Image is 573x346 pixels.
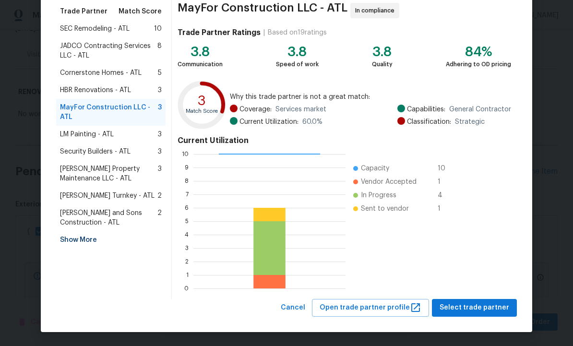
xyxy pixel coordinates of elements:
[446,47,511,57] div: 84%
[158,85,162,95] span: 3
[158,164,162,183] span: 3
[157,208,162,227] span: 2
[372,60,393,69] div: Quality
[60,164,158,183] span: [PERSON_NAME] Property Maintenance LLC - ATL
[178,28,261,37] h4: Trade Partner Ratings
[239,117,298,127] span: Current Utilization:
[355,6,398,15] span: In compliance
[438,191,453,200] span: 4
[276,60,319,69] div: Speed of work
[60,24,130,34] span: SEC Remodeling - ATL
[60,191,155,201] span: [PERSON_NAME] Turnkey - ATL
[56,231,166,249] div: Show More
[449,105,511,114] span: General Contractor
[158,130,162,139] span: 3
[407,105,445,114] span: Capabilities:
[60,7,107,16] span: Trade Partner
[157,191,162,201] span: 2
[277,299,309,317] button: Cancel
[60,85,131,95] span: HBR Renovations - ATL
[158,68,162,78] span: 5
[186,191,189,197] text: 7
[275,105,326,114] span: Services market
[186,272,189,278] text: 1
[60,103,158,122] span: MayFor Construction LLC - ATL
[185,205,189,211] text: 6
[119,7,162,16] span: Match Score
[268,28,327,37] div: Based on 19 ratings
[276,47,319,57] div: 3.8
[185,165,189,170] text: 9
[446,60,511,69] div: Adhering to OD pricing
[438,204,453,214] span: 1
[438,177,453,187] span: 1
[60,68,142,78] span: Cornerstone Homes - ATL
[361,204,409,214] span: Sent to vendor
[261,28,268,37] div: |
[361,191,396,200] span: In Progress
[185,259,189,264] text: 2
[455,117,485,127] span: Strategic
[178,60,223,69] div: Communication
[281,302,305,314] span: Cancel
[178,3,347,18] span: MayFor Construction LLC - ATL
[198,94,206,107] text: 3
[432,299,517,317] button: Select trade partner
[158,103,162,122] span: 3
[361,164,389,173] span: Capacity
[438,164,453,173] span: 10
[186,108,218,114] text: Match Score
[184,286,189,291] text: 0
[239,105,272,114] span: Coverage:
[158,147,162,156] span: 3
[157,41,162,60] span: 8
[178,47,223,57] div: 3.8
[302,117,322,127] span: 60.0 %
[154,24,162,34] span: 10
[440,302,509,314] span: Select trade partner
[185,232,189,238] text: 4
[312,299,429,317] button: Open trade partner profile
[182,151,189,157] text: 10
[230,92,511,102] span: Why this trade partner is not a great match:
[320,302,421,314] span: Open trade partner profile
[178,136,511,145] h4: Current Utilization
[185,218,189,224] text: 5
[185,245,189,251] text: 3
[361,177,417,187] span: Vendor Accepted
[60,208,157,227] span: [PERSON_NAME] and Sons Construction - ATL
[407,117,451,127] span: Classification:
[60,41,157,60] span: JADCO Contracting Services LLC - ATL
[185,178,189,184] text: 8
[372,47,393,57] div: 3.8
[60,147,131,156] span: Security Builders - ATL
[60,130,114,139] span: LM Painting - ATL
